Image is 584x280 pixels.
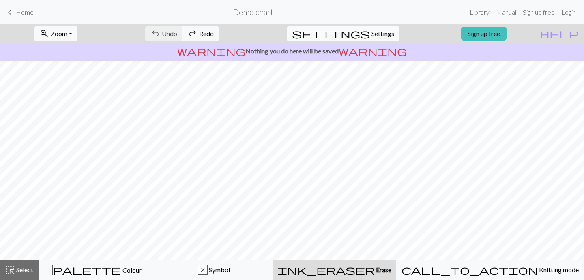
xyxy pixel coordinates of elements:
[39,28,49,39] span: zoom_in
[287,26,399,41] button: SettingsSettings
[182,26,219,41] button: Redo
[156,260,273,280] button: x Symbol
[396,260,584,280] button: Knitting mode
[292,28,370,39] span: settings
[520,4,558,20] a: Sign up free
[540,28,579,39] span: help
[493,4,520,20] a: Manual
[273,260,396,280] button: Erase
[401,264,538,276] span: call_to_action
[3,46,581,56] p: Nothing you do here will be saved
[51,30,67,37] span: Zoom
[233,7,273,17] h2: Demo chart
[371,29,394,38] span: Settings
[292,29,370,38] i: Settings
[461,27,507,41] a: Sign up free
[199,30,214,37] span: Redo
[15,266,33,274] span: Select
[16,8,34,16] span: Home
[538,266,579,274] span: Knitting mode
[558,4,579,20] a: Login
[53,264,121,276] span: palette
[121,266,142,274] span: Colour
[188,28,198,39] span: redo
[375,266,391,274] span: Erase
[39,260,156,280] button: Colour
[5,5,34,19] a: Home
[466,4,493,20] a: Library
[339,45,407,57] span: warning
[5,6,15,18] span: keyboard_arrow_left
[177,45,245,57] span: warning
[208,266,230,274] span: Symbol
[277,264,375,276] span: ink_eraser
[5,264,15,276] span: highlight_alt
[198,265,207,275] div: x
[34,26,77,41] button: Zoom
